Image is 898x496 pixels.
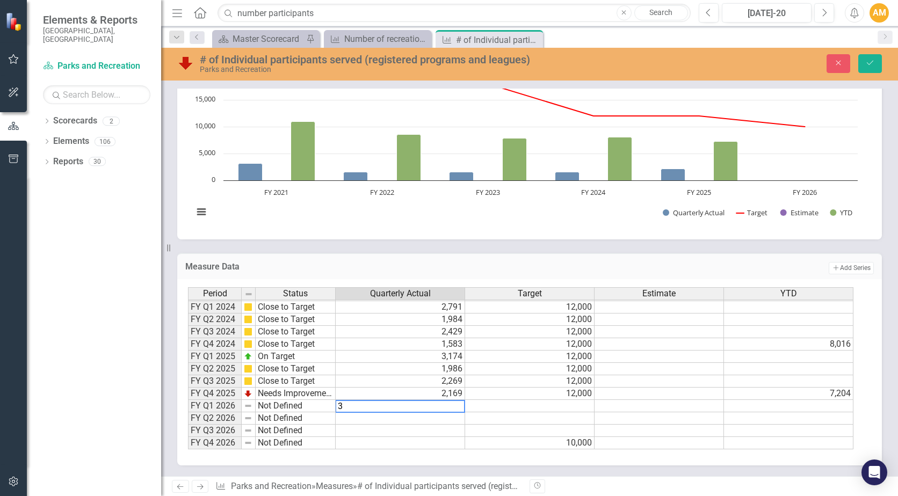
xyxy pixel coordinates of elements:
[244,414,252,422] img: 8DAGhfEEPCf229AAAAAElFTkSuQmCC
[465,388,595,400] td: 12,000
[830,208,853,217] button: Show YTD
[397,135,421,181] path: FY 2022, 8,596. YTD.
[256,412,336,425] td: Not Defined
[200,54,569,65] div: # of Individual participants served (registered programs and leagues)
[456,33,540,47] div: # of Individual participants served (registered programs and leagues)
[185,262,560,272] h3: Measure Data
[336,326,465,338] td: 2,429
[336,301,465,313] td: 2,791
[291,122,315,181] path: FY 2021, 10,966. YTD.
[357,481,618,491] div: # of Individual participants served (registered programs and leagues)
[476,187,500,197] text: FY 2023
[336,375,465,388] td: 2,269
[244,340,252,348] img: cBAA0RP0Y6D5n+AAAAAElFTkSuQmCC
[256,326,336,338] td: Close to Target
[256,363,336,375] td: Close to Target
[188,68,871,229] div: Chart. Highcharts interactive chart.
[793,187,817,197] text: FY 2026
[291,73,806,181] g: YTD, series 4 of 4. Bar series with 6 bars.
[256,388,336,400] td: Needs Improvement
[336,313,465,326] td: 1,984
[608,137,632,181] path: FY 2024, 8,016. YTD.
[195,121,215,130] text: 10,000
[724,338,853,351] td: 8,016
[244,389,252,398] img: TnMDeAgwAPMxUmUi88jYAAAAAElFTkSuQmCC
[53,115,97,127] a: Scorecards
[465,437,595,449] td: 10,000
[188,68,863,229] svg: Interactive chart
[316,481,353,491] a: Measures
[188,412,242,425] td: FY Q2 2026
[780,289,797,298] span: YTD
[256,338,336,351] td: Close to Target
[642,289,676,298] span: Estimate
[188,313,242,326] td: FY Q2 2024
[518,289,542,298] span: Target
[188,301,242,313] td: FY Q1 2024
[188,375,242,388] td: FY Q3 2025
[103,116,120,126] div: 2
[199,148,215,157] text: 5,000
[244,426,252,435] img: 8DAGhfEEPCf229AAAAAElFTkSuQmCC
[194,205,209,220] button: View chart menu, Chart
[43,26,150,44] small: [GEOGRAPHIC_DATA], [GEOGRAPHIC_DATA]
[244,377,252,385] img: cBAA0RP0Y6D5n+AAAAAElFTkSuQmCC
[188,425,242,437] td: FY Q3 2026
[233,32,303,46] div: Master Scorecard
[256,313,336,326] td: Close to Target
[238,164,263,181] path: FY 2021, 3,107. Quarterly Actual.
[177,54,194,71] img: Needs Improvement
[244,364,252,373] img: cBAA0RP0Y6D5n+AAAAAElFTkSuQmCC
[212,174,215,184] text: 0
[465,326,595,338] td: 12,000
[736,208,768,217] button: Show Target
[256,301,336,313] td: Close to Target
[95,137,115,146] div: 106
[870,3,889,23] button: AM
[43,60,150,72] a: Parks and Recreation
[256,351,336,363] td: On Target
[256,425,336,437] td: Not Defined
[450,172,474,181] path: FY 2023, 1,598. Quarterly Actual.
[43,13,150,26] span: Elements & Reports
[215,32,303,46] a: Master Scorecard
[264,187,288,197] text: FY 2021
[687,187,711,197] text: FY 2025
[581,187,606,197] text: FY 2024
[722,3,812,23] button: [DATE]-20
[195,94,215,104] text: 15,000
[5,12,24,31] img: ClearPoint Strategy
[244,303,252,311] img: cBAA0RP0Y6D5n+AAAAAElFTkSuQmCC
[465,363,595,375] td: 12,000
[244,352,252,361] img: zOikAAAAAElFTkSuQmCC
[327,32,429,46] a: Number of recreational opportunities offered
[200,65,569,74] div: Parks and Recreation
[188,351,242,363] td: FY Q1 2025
[465,301,595,313] td: 12,000
[218,4,691,23] input: Search ClearPoint...
[555,172,580,181] path: FY 2024, 1,583. Quarterly Actual.
[256,437,336,449] td: Not Defined
[370,289,431,298] span: Quarterly Actual
[465,351,595,363] td: 12,000
[43,85,150,104] input: Search Below...
[861,459,887,485] div: Open Intercom Messenger
[244,290,253,298] img: 8DAGhfEEPCf229AAAAAElFTkSuQmCC
[634,5,688,20] a: Search
[256,375,336,388] td: Close to Target
[370,187,394,197] text: FY 2022
[503,138,527,181] path: FY 2023, 7,807. YTD.
[188,338,242,351] td: FY Q4 2024
[336,338,465,351] td: 1,583
[244,402,252,410] img: 8DAGhfEEPCf229AAAAAElFTkSuQmCC
[465,338,595,351] td: 12,000
[663,208,725,217] button: Show Quarterly Actual
[344,172,368,181] path: FY 2022, 1,551. Quarterly Actual.
[336,363,465,375] td: 1,986
[188,326,242,338] td: FY Q3 2024
[244,439,252,447] img: 8DAGhfEEPCf229AAAAAElFTkSuQmCC
[465,313,595,326] td: 12,000
[661,169,685,181] path: FY 2025 , 2,169. Quarterly Actual.
[726,7,808,20] div: [DATE]-20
